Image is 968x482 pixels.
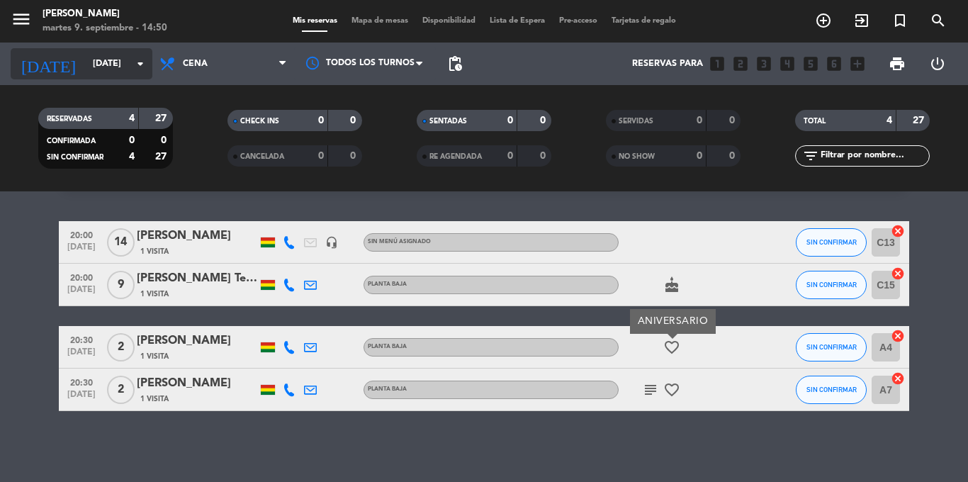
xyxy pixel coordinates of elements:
[140,246,169,257] span: 1 Visita
[630,309,716,334] div: ANIVERSARIO
[796,376,867,404] button: SIN CONFIRMAR
[825,55,843,73] i: looks_6
[318,151,324,161] strong: 0
[848,55,867,73] i: add_box
[107,271,135,299] span: 9
[697,151,702,161] strong: 0
[140,288,169,300] span: 1 Visita
[368,239,431,245] span: Sin menú asignado
[161,135,169,145] strong: 0
[137,332,257,350] div: [PERSON_NAME]
[913,116,927,125] strong: 27
[368,386,407,392] span: Planta baja
[755,55,773,73] i: looks_3
[889,55,906,72] span: print
[891,12,908,29] i: turned_in_not
[891,224,905,238] i: cancel
[47,116,92,123] span: RESERVADAS
[107,228,135,257] span: 14
[137,269,257,288] div: [PERSON_NAME] Terceros
[368,344,407,349] span: Planta baja
[64,269,99,285] span: 20:00
[887,116,892,125] strong: 4
[708,55,726,73] i: looks_one
[619,118,653,125] span: SERVIDAS
[11,9,32,30] i: menu
[47,154,103,161] span: SIN CONFIRMAR
[507,116,513,125] strong: 0
[155,152,169,162] strong: 27
[796,333,867,361] button: SIN CONFIRMAR
[540,116,548,125] strong: 0
[778,55,797,73] i: looks_4
[64,285,99,301] span: [DATE]
[663,381,680,398] i: favorite_border
[43,21,167,35] div: martes 9. septiembre - 14:50
[129,113,135,123] strong: 4
[917,43,957,85] div: LOG OUT
[137,374,257,393] div: [PERSON_NAME]
[64,242,99,259] span: [DATE]
[819,148,929,164] input: Filtrar por nombre...
[540,151,548,161] strong: 0
[731,55,750,73] i: looks_two
[815,12,832,29] i: add_circle_outline
[350,151,359,161] strong: 0
[429,153,482,160] span: RE AGENDADA
[64,390,99,406] span: [DATE]
[429,118,467,125] span: SENTADAS
[604,17,683,25] span: Tarjetas de regalo
[415,17,483,25] span: Disponibilidad
[64,347,99,364] span: [DATE]
[891,329,905,343] i: cancel
[64,331,99,347] span: 20:30
[64,226,99,242] span: 20:00
[47,138,96,145] span: CONFIRMADA
[137,227,257,245] div: [PERSON_NAME]
[663,339,680,356] i: favorite_border
[483,17,552,25] span: Lista de Espera
[891,267,905,281] i: cancel
[796,228,867,257] button: SIN CONFIRMAR
[929,55,946,72] i: power_settings_new
[11,48,86,79] i: [DATE]
[64,374,99,390] span: 20:30
[930,12,947,29] i: search
[140,351,169,362] span: 1 Visita
[507,151,513,161] strong: 0
[107,333,135,361] span: 2
[729,116,738,125] strong: 0
[806,386,857,393] span: SIN CONFIRMAR
[642,381,659,398] i: subject
[240,153,284,160] span: CANCELADA
[806,238,857,246] span: SIN CONFIRMAR
[107,376,135,404] span: 2
[183,59,208,69] span: Cena
[240,118,279,125] span: CHECK INS
[796,271,867,299] button: SIN CONFIRMAR
[891,371,905,386] i: cancel
[325,236,338,249] i: headset_mic
[806,343,857,351] span: SIN CONFIRMAR
[619,153,655,160] span: NO SHOW
[286,17,344,25] span: Mis reservas
[43,7,167,21] div: [PERSON_NAME]
[368,281,407,287] span: Planta baja
[132,55,149,72] i: arrow_drop_down
[140,393,169,405] span: 1 Visita
[804,118,826,125] span: TOTAL
[697,116,702,125] strong: 0
[155,113,169,123] strong: 27
[853,12,870,29] i: exit_to_app
[632,59,703,69] span: Reservas para
[129,135,135,145] strong: 0
[350,116,359,125] strong: 0
[806,281,857,288] span: SIN CONFIRMAR
[446,55,463,72] span: pending_actions
[344,17,415,25] span: Mapa de mesas
[11,9,32,35] button: menu
[729,151,738,161] strong: 0
[663,276,680,293] i: cake
[129,152,135,162] strong: 4
[802,147,819,164] i: filter_list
